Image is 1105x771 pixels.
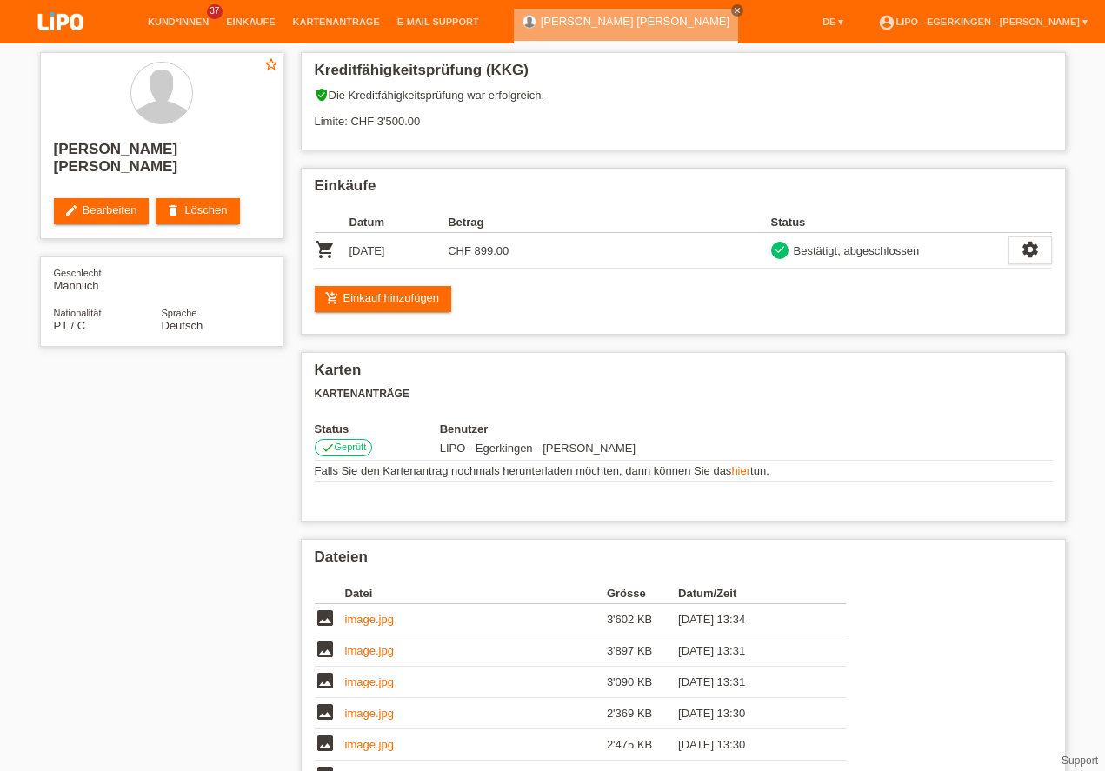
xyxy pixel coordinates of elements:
[607,729,678,761] td: 2'475 KB
[389,17,488,27] a: E-Mail Support
[162,319,203,332] span: Deutsch
[321,441,335,455] i: check
[315,88,329,102] i: verified_user
[166,203,180,217] i: delete
[315,286,452,312] a: add_shopping_cartEinkauf hinzufügen
[448,212,547,233] th: Betrag
[733,6,742,15] i: close
[315,422,440,435] th: Status
[678,698,821,729] td: [DATE] 13:30
[440,422,735,435] th: Benutzer
[315,239,336,260] i: POSP00027542
[263,56,279,75] a: star_border
[789,242,920,260] div: Bestätigt, abgeschlossen
[315,461,1052,482] td: Falls Sie den Kartenantrag nochmals herunterladen möchten, dann können Sie das tun.
[325,291,339,305] i: add_shopping_cart
[1062,754,1098,767] a: Support
[54,268,102,278] span: Geschlecht
[284,17,389,27] a: Kartenanträge
[1021,240,1040,259] i: settings
[54,319,86,332] span: Portugal / C / 03.04.1998
[207,4,223,19] span: 37
[263,56,279,72] i: star_border
[607,667,678,698] td: 3'090 KB
[678,635,821,667] td: [DATE] 13:31
[315,88,1052,141] div: Die Kreditfähigkeitsprüfung war erfolgreich. Limite: CHF 3'500.00
[345,707,394,720] a: image.jpg
[607,604,678,635] td: 3'602 KB
[162,308,197,318] span: Sprache
[678,604,821,635] td: [DATE] 13:34
[156,198,239,224] a: deleteLöschen
[315,388,1052,401] h3: Kartenanträge
[345,738,394,751] a: image.jpg
[731,4,743,17] a: close
[440,442,636,455] span: 15.09.2025
[607,635,678,667] td: 3'897 KB
[64,203,78,217] i: edit
[315,639,336,660] i: image
[315,733,336,754] i: image
[345,675,394,688] a: image.jpg
[345,644,394,657] a: image.jpg
[678,583,821,604] th: Datum/Zeit
[878,14,895,31] i: account_circle
[607,698,678,729] td: 2'369 KB
[771,212,1008,233] th: Status
[315,670,336,691] i: image
[774,243,786,256] i: check
[315,62,1052,88] h2: Kreditfähigkeitsprüfung (KKG)
[541,15,729,28] a: [PERSON_NAME] [PERSON_NAME]
[54,141,270,184] h2: [PERSON_NAME] [PERSON_NAME]
[217,17,283,27] a: Einkäufe
[678,667,821,698] td: [DATE] 13:31
[869,17,1096,27] a: account_circleLIPO - Egerkingen - [PERSON_NAME] ▾
[731,464,750,477] a: hier
[54,198,150,224] a: editBearbeiten
[315,177,1052,203] h2: Einkäufe
[54,266,162,292] div: Männlich
[17,36,104,49] a: LIPO pay
[315,362,1052,388] h2: Karten
[139,17,217,27] a: Kund*innen
[345,613,394,626] a: image.jpg
[607,583,678,604] th: Grösse
[315,608,336,628] i: image
[678,729,821,761] td: [DATE] 13:30
[54,308,102,318] span: Nationalität
[345,583,607,604] th: Datei
[315,701,336,722] i: image
[349,212,449,233] th: Datum
[335,442,367,452] span: Geprüft
[315,548,1052,575] h2: Dateien
[349,233,449,269] td: [DATE]
[814,17,852,27] a: DE ▾
[448,233,547,269] td: CHF 899.00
